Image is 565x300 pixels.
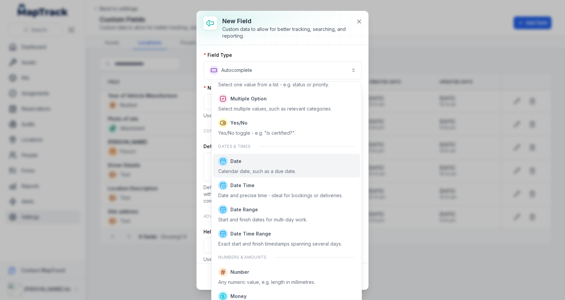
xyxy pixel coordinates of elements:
[230,158,241,165] span: Date
[203,61,362,79] button: Autocomplete
[218,130,295,136] div: Yes/No toggle - e.g. "Is certified?".
[218,192,343,199] div: Date and precise time - ideal for bookings or deliveries.
[213,251,360,264] div: Numbers & amounts
[213,140,360,153] div: Dates & times
[230,120,248,126] span: Yes/No
[218,81,329,88] div: Select one value from a list - e.g. status or priority.
[230,95,267,102] span: Multiple Option
[230,293,247,300] span: Money
[230,230,271,237] span: Date Time Range
[218,105,332,112] div: Select multiple values, such as relevant categories.
[230,206,258,213] span: Date Range
[218,216,307,223] div: Start and finish dates for multi-day work.
[230,182,255,189] span: Date Time
[218,279,315,286] div: Any numeric value, e.g. length in millimetres.
[218,241,342,247] div: Exact start and finish timestamps spanning several days.
[230,269,249,275] span: Number
[218,168,296,175] div: Calendar date, such as a due date.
